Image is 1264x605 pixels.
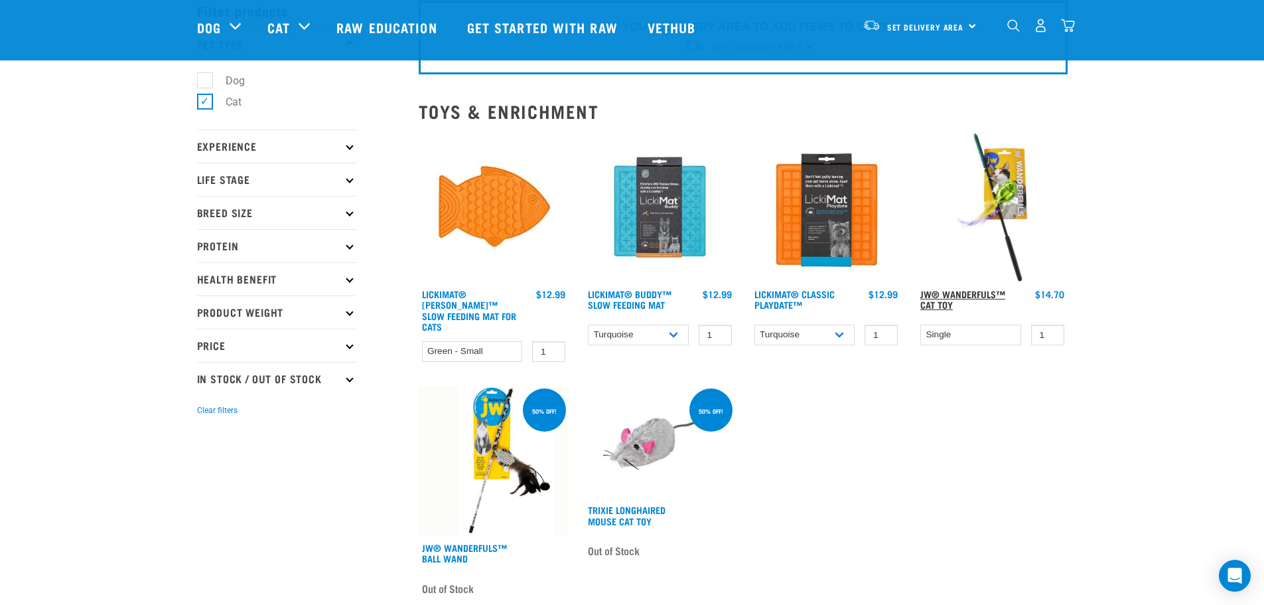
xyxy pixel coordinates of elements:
div: $12.99 [869,289,898,300]
img: Buddy Turquoise [585,132,735,283]
div: $14.70 [1035,289,1064,300]
div: 50% off! [693,401,729,421]
a: Trixie Longhaired Mouse Cat Toy [588,507,666,523]
p: Protein [197,229,356,262]
p: Price [197,329,356,362]
a: LickiMat® Buddy™ Slow Feeding Mat [588,292,671,307]
span: Set Delivery Area [887,25,964,29]
img: 612e7d16 52a8 49e4 a425 a2801c489499 840f7f5f7174a03fc47a00f29a9c7820 [917,132,1068,283]
img: SH860 600x600 crop center [419,386,569,537]
a: JW® Wanderfuls™ Ball Wand [422,545,507,561]
a: Raw Education [323,1,453,54]
p: Breed Size [197,196,356,229]
a: Vethub [634,1,713,54]
button: Clear filters [197,404,238,416]
img: home-icon@2x.png [1061,19,1075,33]
a: Cat [267,17,290,37]
a: LickiMat® [PERSON_NAME]™ Slow Feeding Mat For Cats [422,292,516,329]
img: user.png [1034,19,1048,33]
label: Cat [204,94,247,110]
p: Life Stage [197,163,356,196]
input: 1 [699,325,732,345]
a: Dog [197,17,221,37]
p: Health Benefit [197,262,356,296]
input: 1 [1031,325,1064,345]
span: Out of Stock [422,578,474,598]
p: Product Weight [197,296,356,329]
img: Trixie Longhaired Mice 9cm Grey [585,386,735,499]
div: 50% off! [526,401,563,421]
img: van-moving.png [863,19,880,31]
span: Out of Stock [588,541,640,561]
div: $12.99 [536,289,565,300]
a: JW® Wanderfuls™ Cat Toy [920,292,1005,307]
label: Dog [204,72,250,89]
h2: Toys & Enrichment [419,101,1068,122]
input: 1 [532,341,565,362]
div: Open Intercom Messenger [1219,560,1251,592]
div: $12.99 [703,289,732,300]
a: Get started with Raw [454,1,634,54]
img: LM Playdate Orange 570x570 crop top [751,132,902,283]
img: LM Felix Orange 2 570x570 crop top [419,132,569,283]
input: 1 [865,325,898,345]
p: In Stock / Out Of Stock [197,362,356,395]
p: Experience [197,130,356,163]
a: LickiMat® Classic Playdate™ [754,292,835,307]
img: home-icon-1@2x.png [1007,19,1020,32]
